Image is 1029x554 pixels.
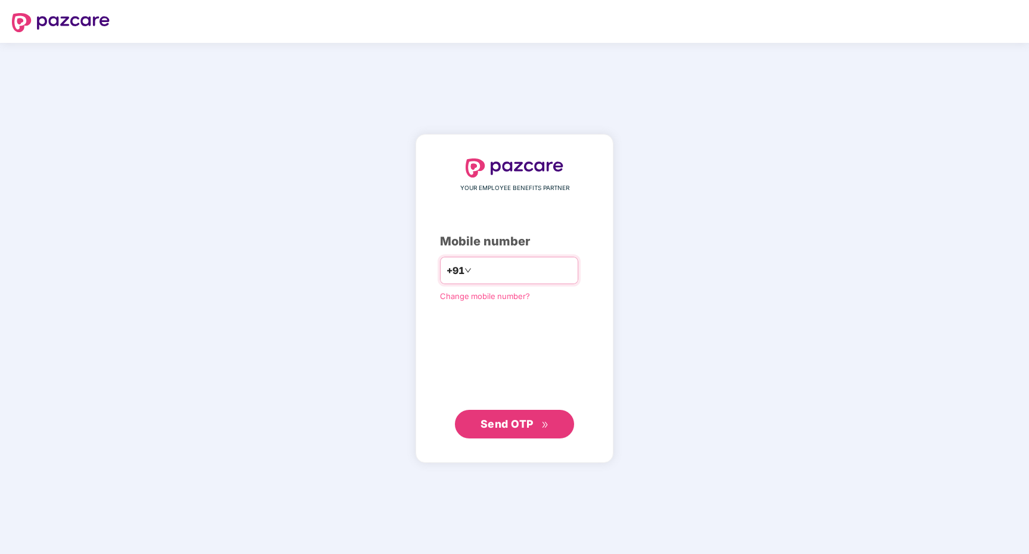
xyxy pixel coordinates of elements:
span: YOUR EMPLOYEE BENEFITS PARTNER [460,183,569,193]
span: Send OTP [481,418,534,430]
a: Change mobile number? [440,291,530,301]
img: logo [12,13,110,32]
span: double-right [541,421,549,429]
span: +91 [447,263,464,278]
div: Mobile number [440,232,589,251]
img: logo [466,158,563,178]
span: down [464,267,472,274]
button: Send OTPdouble-right [455,410,574,438]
